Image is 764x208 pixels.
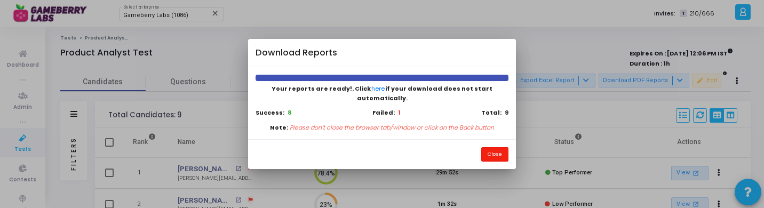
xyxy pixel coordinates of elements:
[505,108,508,117] b: 9
[288,108,292,117] b: 8
[481,147,508,162] button: Close
[256,46,337,60] h4: Download Reports
[372,108,395,117] b: Failed:
[256,108,284,117] b: Success:
[270,123,288,132] b: Note:
[371,84,385,94] button: here
[481,108,502,117] b: Total:
[272,84,492,102] span: Your reports are ready!. Click if your download does not start automatically.
[398,108,401,117] b: 1
[290,123,494,132] p: Please don’t close the browser tab/window or click on the Back button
